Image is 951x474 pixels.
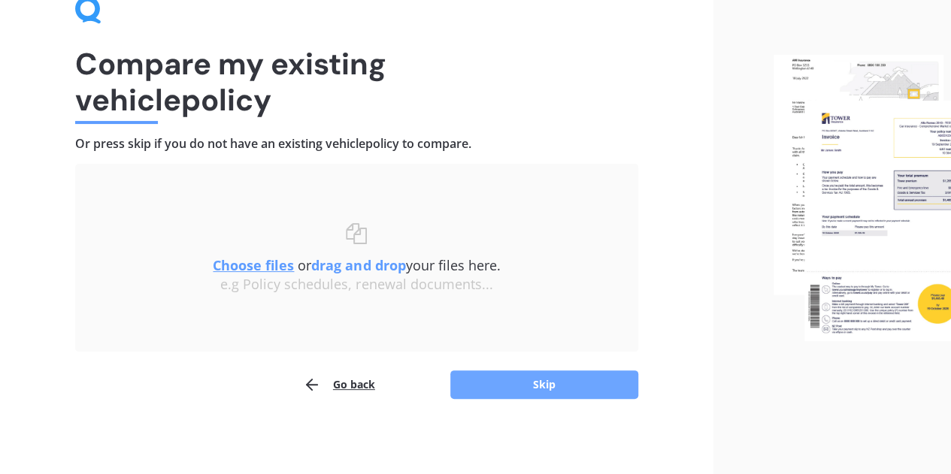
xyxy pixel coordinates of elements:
u: Choose files [213,256,294,274]
button: Skip [450,370,638,399]
div: e.g Policy schedules, renewal documents... [105,276,608,293]
img: files.webp [774,55,951,341]
h1: Compare my existing vehicle policy [75,46,638,118]
h4: Or press skip if you do not have an existing vehicle policy to compare. [75,136,638,152]
button: Go back [303,370,375,400]
span: or your files here. [213,256,500,274]
b: drag and drop [311,256,405,274]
